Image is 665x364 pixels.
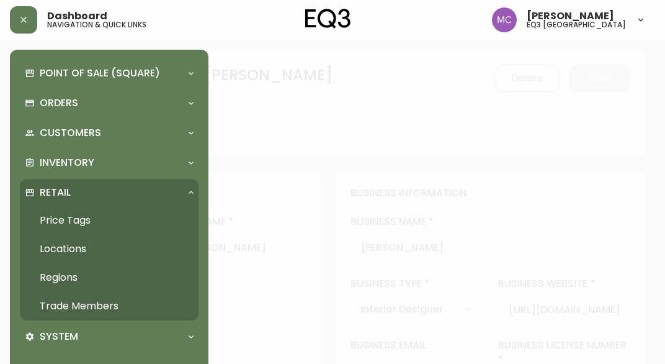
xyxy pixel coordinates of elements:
[20,323,199,350] div: System
[20,60,199,87] div: Point of Sale (Square)
[40,126,101,140] p: Customers
[20,89,199,117] div: Orders
[40,186,71,199] p: Retail
[527,11,614,21] span: [PERSON_NAME]
[20,149,199,176] div: Inventory
[40,330,78,344] p: System
[20,263,199,292] a: Regions
[492,7,517,32] img: 6dbdb61c5655a9a555815750a11666cc
[527,21,626,29] h5: eq3 [GEOGRAPHIC_DATA]
[47,21,146,29] h5: navigation & quick links
[20,235,199,263] a: Locations
[20,179,199,206] div: Retail
[20,119,199,147] div: Customers
[20,292,199,321] a: Trade Members
[40,66,160,80] p: Point of Sale (Square)
[305,9,351,29] img: logo
[47,11,107,21] span: Dashboard
[20,206,199,235] a: Price Tags
[40,96,78,110] p: Orders
[40,156,94,170] p: Inventory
